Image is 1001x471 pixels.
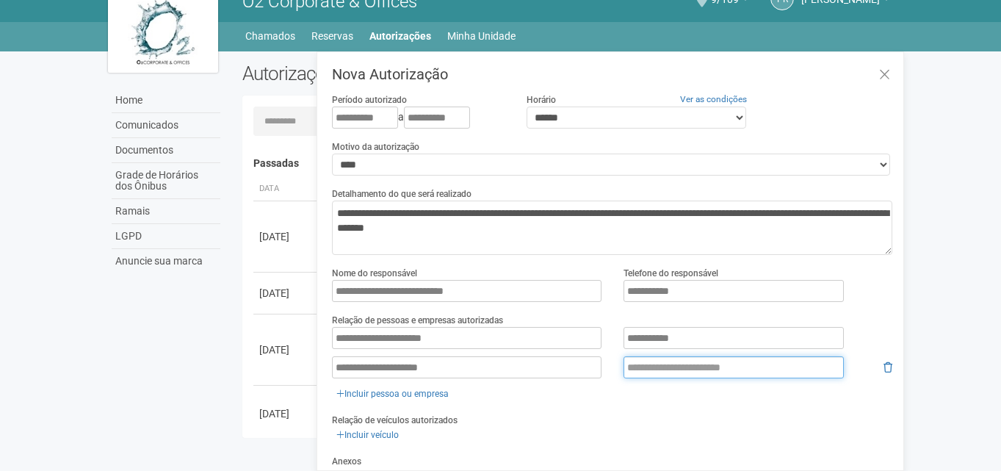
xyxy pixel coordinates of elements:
div: [DATE] [259,406,314,421]
label: Relação de pessoas e empresas autorizadas [332,314,503,327]
h2: Autorizações [242,62,557,85]
label: Motivo da autorização [332,140,419,154]
div: [DATE] [259,342,314,357]
label: Telefone do responsável [624,267,718,280]
div: [DATE] [259,229,314,244]
a: Chamados [245,26,295,46]
h4: Passadas [253,158,883,169]
label: Horário [527,93,556,107]
a: Ramais [112,199,220,224]
a: Incluir pessoa ou empresa [332,386,453,402]
div: [DATE] [259,286,314,301]
label: Anexos [332,455,361,468]
th: Data [253,177,319,201]
div: a [332,107,504,129]
a: LGPD [112,224,220,249]
a: Incluir veículo [332,427,403,443]
label: Detalhamento do que será realizado [332,187,471,201]
a: Documentos [112,138,220,163]
label: Relação de veículos autorizados [332,414,458,427]
a: Autorizações [369,26,431,46]
a: Ver as condições [680,94,747,104]
a: Anuncie sua marca [112,249,220,273]
a: Grade de Horários dos Ônibus [112,163,220,199]
label: Nome do responsável [332,267,417,280]
h3: Nova Autorização [332,67,892,82]
label: Período autorizado [332,93,407,107]
a: Reservas [311,26,353,46]
a: Minha Unidade [447,26,516,46]
a: Home [112,88,220,113]
a: Comunicados [112,113,220,138]
i: Remover [883,362,892,373]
